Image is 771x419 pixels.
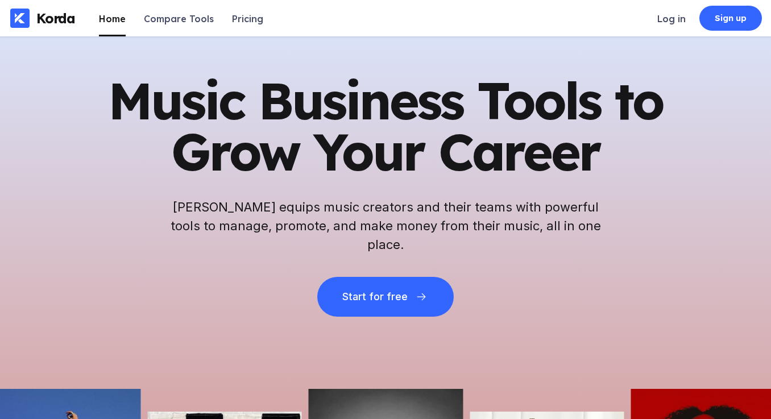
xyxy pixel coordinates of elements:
a: Sign up [699,6,762,31]
div: Korda [36,10,75,27]
div: Home [99,13,126,24]
div: Pricing [232,13,263,24]
div: Compare Tools [144,13,214,24]
div: Log in [657,13,686,24]
h1: Music Business Tools to Grow Your Career [107,75,664,177]
div: Start for free [342,291,407,302]
button: Start for free [317,277,454,317]
h2: [PERSON_NAME] equips music creators and their teams with powerful tools to manage, promote, and m... [169,198,602,254]
div: Sign up [715,13,747,24]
